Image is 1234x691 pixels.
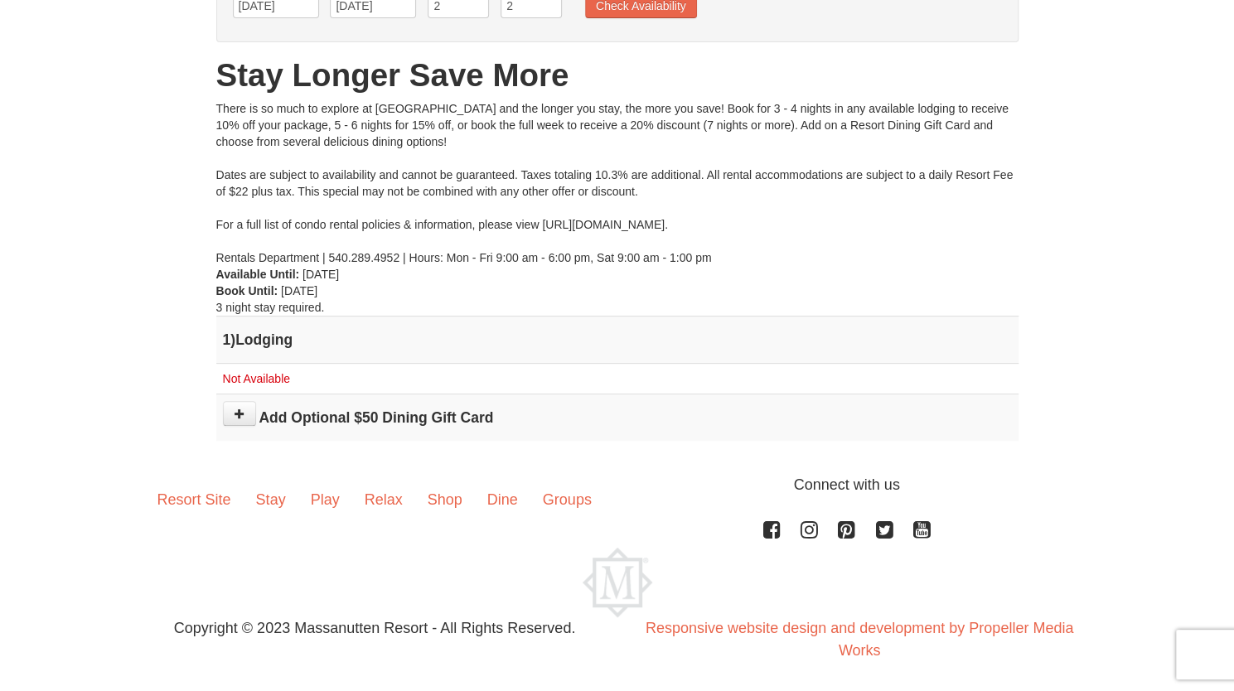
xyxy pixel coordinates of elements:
[223,331,1012,348] h4: 1 Lodging
[281,284,317,297] span: [DATE]
[216,268,300,281] strong: Available Until:
[216,59,1019,92] h1: Stay Longer Save More
[302,268,339,281] span: [DATE]
[216,100,1019,266] div: There is so much to explore at [GEOGRAPHIC_DATA] and the longer you stay, the more you save! Book...
[223,372,290,385] span: Not Available
[583,548,652,617] img: Massanutten Resort Logo
[133,617,617,640] p: Copyright © 2023 Massanutten Resort - All Rights Reserved.
[646,620,1073,659] a: Responsive website design and development by Propeller Media Works
[298,474,352,525] a: Play
[230,331,235,348] span: )
[415,474,475,525] a: Shop
[352,474,415,525] a: Relax
[216,284,278,297] strong: Book Until:
[530,474,604,525] a: Groups
[244,474,298,525] a: Stay
[475,474,530,525] a: Dine
[223,409,1012,426] h4: Add Optional $50 Dining Gift Card
[145,474,244,525] a: Resort Site
[145,474,1090,496] p: Connect with us
[216,301,325,314] span: 3 night stay required.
